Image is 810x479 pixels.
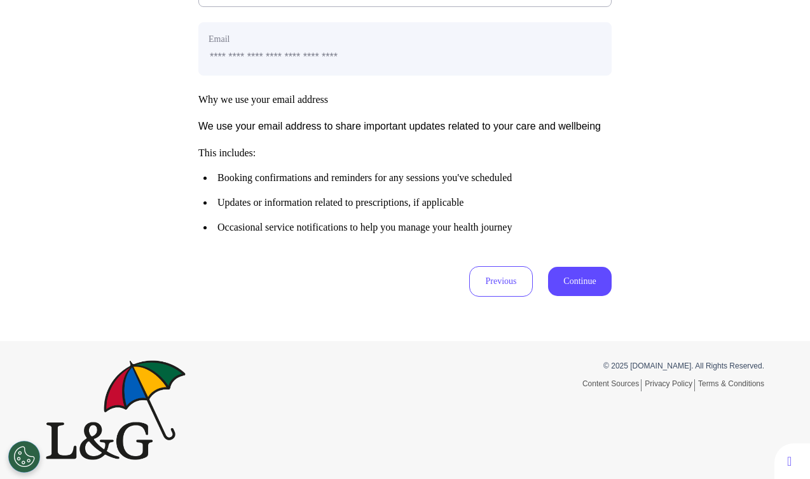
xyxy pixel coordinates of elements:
[415,360,764,372] p: © 2025 [DOMAIN_NAME]. All Rights Reserved.
[46,360,186,459] img: Spectrum.Life logo
[198,93,612,105] h3: Why we use your email address
[203,221,612,233] li: Occasional service notifications to help you manage your health journey
[698,379,764,388] a: Terms & Conditions
[209,32,601,46] label: Email
[645,379,695,391] a: Privacy Policy
[203,196,612,208] li: Updates or information related to prescriptions, if applicable
[203,172,612,184] li: Booking confirmations and reminders for any sessions you've scheduled
[198,147,612,234] h3: This includes:
[548,267,612,296] button: Continue
[469,266,533,297] button: Previous
[582,379,642,391] a: Content Sources
[198,119,612,134] p: We use your email address to share important updates related to your care and wellbeing
[8,441,40,473] button: Open Preferences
